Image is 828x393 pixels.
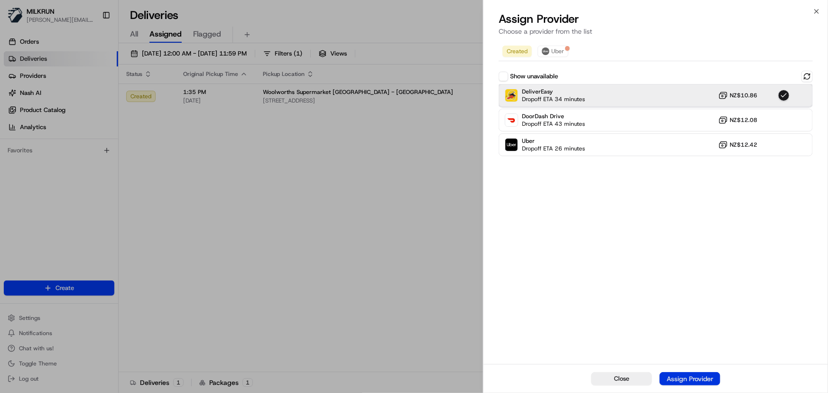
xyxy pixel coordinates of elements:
button: NZ$12.08 [718,115,757,125]
img: DeliverEasy [505,89,518,102]
span: DoorDash Drive [522,112,585,120]
button: Close [591,372,652,385]
label: Show unavailable [510,72,558,81]
h2: Assign Provider [499,11,813,27]
button: Created [502,46,532,57]
img: DoorDash Drive [505,114,518,126]
button: NZ$10.86 [718,91,757,100]
span: NZ$10.86 [730,92,757,99]
span: Uber [551,47,564,55]
button: NZ$12.42 [718,140,757,150]
span: NZ$12.42 [730,141,757,149]
button: Assign Provider [660,372,720,385]
span: Dropoff ETA 43 minutes [522,120,585,128]
span: Close [614,374,629,383]
span: Dropoff ETA 34 minutes [522,95,585,103]
p: Choose a provider from the list [499,27,813,36]
img: Uber [505,139,518,151]
span: Dropoff ETA 26 minutes [522,145,585,152]
span: Uber [522,137,585,145]
span: DeliverEasy [522,88,585,95]
span: NZ$12.08 [730,116,757,124]
img: uber-new-logo.jpeg [542,47,549,55]
div: Assign Provider [667,374,713,384]
button: Uber [538,46,568,57]
span: Created [507,47,528,55]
